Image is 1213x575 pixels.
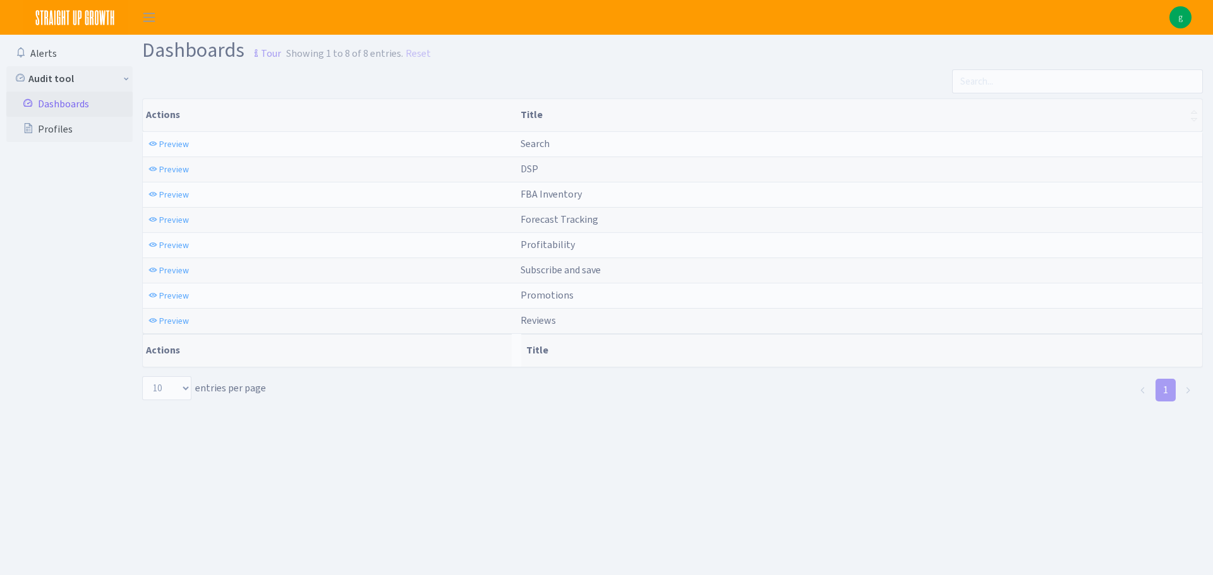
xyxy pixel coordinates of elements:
[145,286,192,305] a: Preview
[159,264,189,276] span: Preview
[142,40,281,64] h1: Dashboards
[521,288,574,302] span: Promotions
[159,239,189,251] span: Preview
[159,214,189,226] span: Preview
[521,137,550,150] span: Search
[145,210,192,230] a: Preview
[521,162,538,175] span: DSP
[1169,6,1192,28] img: gjoyce
[133,7,165,28] button: Toggle navigation
[1156,379,1176,401] a: 1
[521,187,582,201] span: FBA Inventory
[145,134,192,154] a: Preview
[142,376,266,400] label: entries per page
[521,238,575,251] span: Profitability
[521,334,1202,367] th: Title
[145,311,192,331] a: Preview
[6,41,133,66] a: Alerts
[244,37,281,63] a: Tour
[6,66,133,92] a: Audit tool
[521,314,556,327] span: Reviews
[159,138,189,150] span: Preview
[6,117,133,142] a: Profiles
[159,189,189,201] span: Preview
[1169,6,1192,28] a: g
[521,213,598,226] span: Forecast Tracking
[406,46,431,61] a: Reset
[159,163,189,175] span: Preview
[6,92,133,117] a: Dashboards
[248,43,281,64] small: Tour
[145,160,192,179] a: Preview
[516,99,1202,131] th: Title : activate to sort column ascending
[521,263,601,276] span: Subscribe and save
[145,185,192,205] a: Preview
[143,334,512,367] th: Actions
[145,235,192,255] a: Preview
[286,46,403,61] div: Showing 1 to 8 of 8 entries.
[145,261,192,280] a: Preview
[143,99,516,131] th: Actions
[159,290,189,302] span: Preview
[952,69,1203,93] input: Search...
[142,376,191,400] select: entries per page
[159,315,189,327] span: Preview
